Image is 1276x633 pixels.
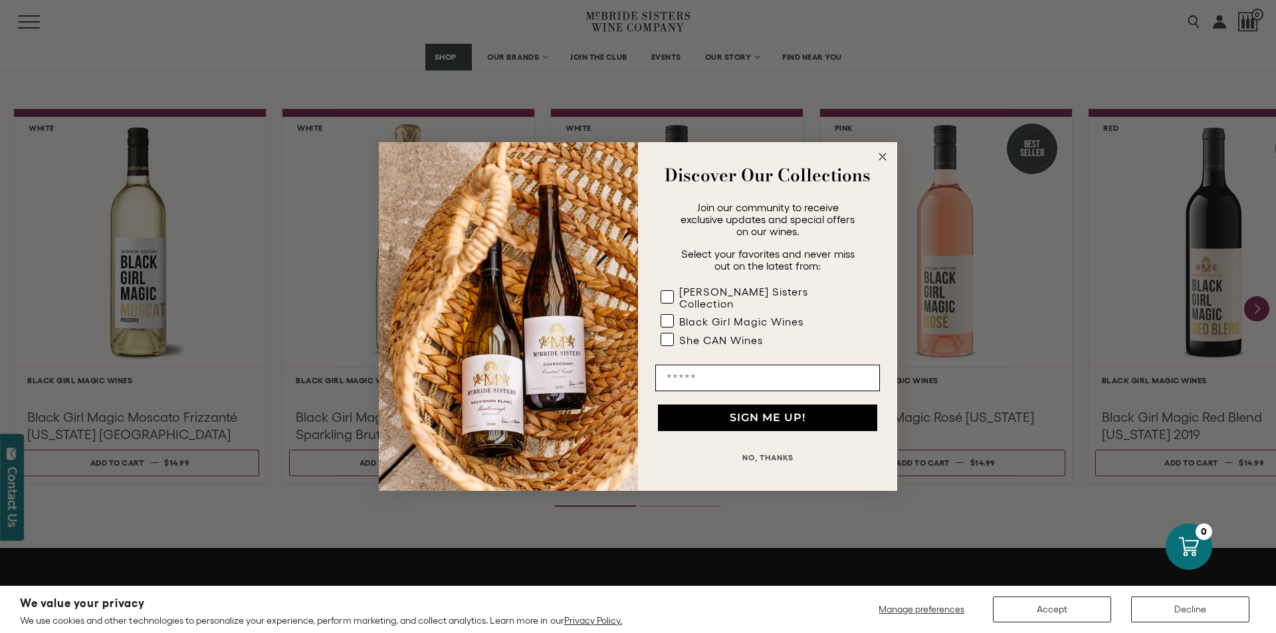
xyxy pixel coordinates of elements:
div: 0 [1196,523,1212,540]
h2: We value your privacy [20,598,622,609]
input: Email [655,365,880,391]
span: Join our community to receive exclusive updates and special offers on our wines. [681,201,855,237]
p: We use cookies and other technologies to personalize your experience, perform marketing, and coll... [20,614,622,626]
button: Decline [1131,596,1249,622]
button: SIGN ME UP! [658,405,877,431]
div: Black Girl Magic Wines [679,316,803,327]
button: Accept [993,596,1111,622]
span: Select your favorites and never miss out on the latest from: [681,248,855,272]
button: Close dialog [875,149,891,165]
img: 42653730-7e35-4af7-a99d-12bf478283cf.jpeg [379,142,638,491]
div: She CAN Wines [679,334,763,346]
button: NO, THANKS [655,444,880,471]
a: Privacy Policy. [564,615,622,626]
strong: Discover Our Collections [665,162,871,188]
button: Manage preferences [871,596,973,622]
span: Manage preferences [879,604,964,614]
div: [PERSON_NAME] Sisters Collection [679,286,853,310]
